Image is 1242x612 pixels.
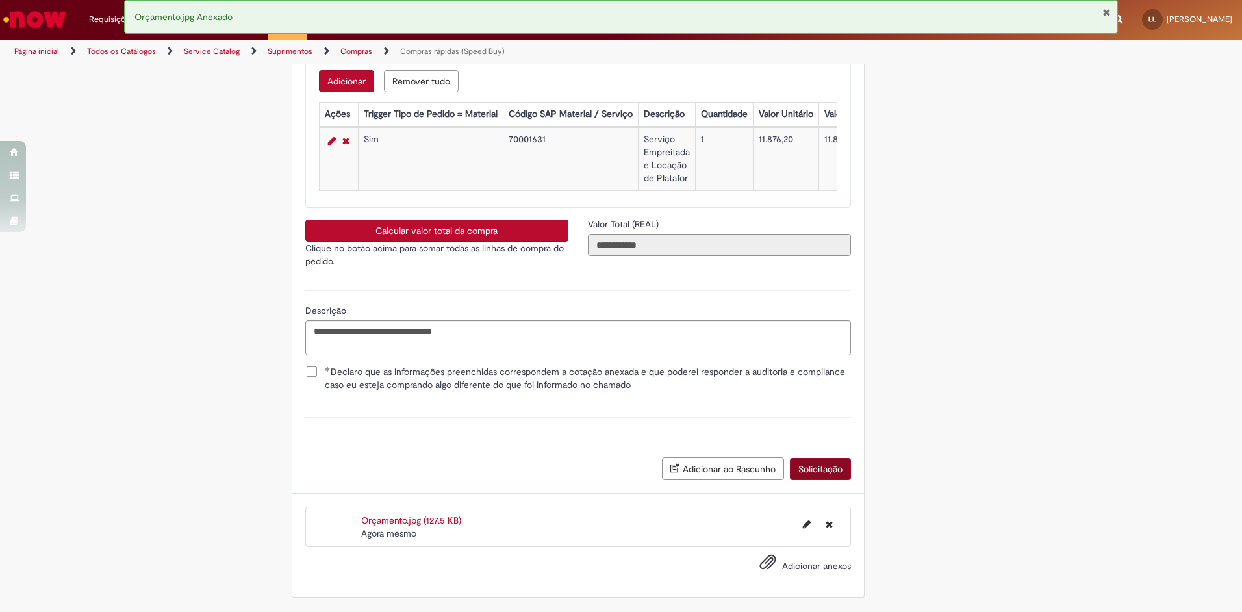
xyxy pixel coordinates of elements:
button: Excluir Orçamento.jpg [818,514,841,535]
span: Descrição [305,305,349,316]
th: Descrição [638,103,695,127]
button: Solicitação [790,458,851,480]
span: Declaro que as informações preenchidas correspondem a cotação anexada e que poderei responder a a... [325,365,851,391]
span: [PERSON_NAME] [1167,14,1232,25]
input: Valor Total (REAL) [588,234,851,256]
a: Página inicial [14,46,59,57]
td: 11.876,20 [818,128,902,191]
button: Add a row for Lista de Itens [319,70,374,92]
button: Adicionar ao Rascunho [662,457,784,480]
button: Adicionar anexos [756,550,779,580]
ul: Trilhas de página [10,40,818,64]
th: Quantidade [695,103,753,127]
th: Valor Total Moeda [818,103,902,127]
a: Editar Linha 1 [325,133,339,149]
button: Editar nome de arquivo Orçamento.jpg [795,514,818,535]
a: Compras [340,46,372,57]
span: Somente leitura - Valor Total (REAL) [588,218,661,230]
th: Código SAP Material / Serviço [503,103,638,127]
td: 1 [695,128,753,191]
td: 70001631 [503,128,638,191]
td: Serviço Empreitada e Locação de Platafor [638,128,695,191]
label: Somente leitura - Valor Total (REAL) [588,218,661,231]
a: Suprimentos [268,46,312,57]
span: Adicionar anexos [782,560,851,572]
th: Valor Unitário [753,103,818,127]
span: Obrigatório Preenchido [325,366,331,372]
span: LL [1148,15,1156,23]
a: Compras rápidas (Speed Buy) [400,46,505,57]
img: ServiceNow [1,6,68,32]
time: 29/08/2025 12:30:52 [361,528,416,539]
button: Calcular valor total da compra [305,220,568,242]
p: Clique no botão acima para somar todas as linhas de compra do pedido. [305,242,568,268]
th: Trigger Tipo de Pedido = Material [358,103,503,127]
span: Orçamento.jpg Anexado [134,11,233,23]
a: Remover linha 1 [339,133,353,149]
a: Todos os Catálogos [87,46,156,57]
a: Service Catalog [184,46,240,57]
td: 11.876,20 [753,128,818,191]
th: Ações [319,103,358,127]
textarea: Descrição [305,320,851,355]
td: Sim [358,128,503,191]
button: Remove all rows for Lista de Itens [384,70,459,92]
span: Agora mesmo [361,528,416,539]
button: Fechar Notificação [1102,7,1111,18]
span: Requisições [89,13,134,26]
a: Orçamento.jpg (127.5 KB) [361,515,461,526]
